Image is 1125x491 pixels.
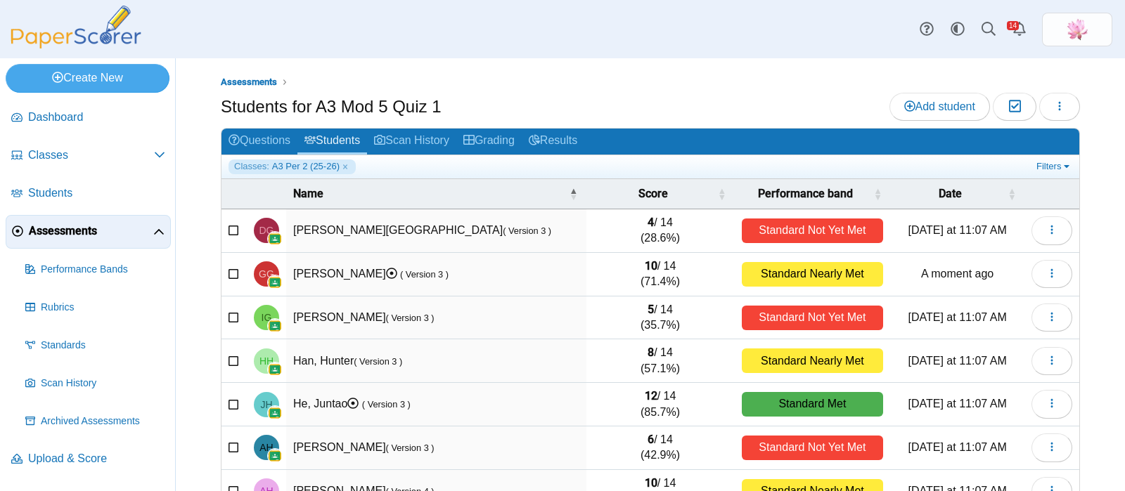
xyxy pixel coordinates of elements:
td: / 14 (35.7%) [586,296,735,340]
td: / 14 (28.6%) [586,209,735,253]
h1: Students for A3 Mod 5 Quiz 1 [221,95,442,119]
a: Scan History [367,129,456,155]
b: 4 [648,216,654,229]
span: A3 Per 2 (25-26) [272,160,340,173]
a: PaperScorer [6,39,146,51]
span: Juntao He [260,400,272,410]
img: googleClassroom-logo.png [268,362,282,377]
time: Sep 12, 2025 at 11:07 AM [908,224,1007,236]
span: Score : Activate to sort [718,179,726,209]
img: PaperScorer [6,6,146,48]
div: Standard Nearly Met [742,262,884,287]
div: Standard Not Yet Met [742,306,884,330]
b: 12 [645,389,657,402]
small: ( Version 3 ) [362,399,411,410]
span: Students [28,185,165,201]
img: googleClassroom-logo.png [268,275,282,289]
span: Xinmei Li [1066,18,1088,41]
td: [PERSON_NAME] [286,426,586,470]
a: Students [6,177,171,211]
span: Assessments [29,223,153,239]
div: Standard Met [742,392,884,417]
b: 6 [648,433,654,446]
b: 5 [648,303,654,316]
div: Standard Not Yet Met [742,218,884,243]
span: Hunter Han [259,356,274,366]
span: Archived Assessments [41,414,165,428]
img: googleClassroom-logo.png [268,406,282,420]
td: / 14 (42.9%) [586,426,735,470]
td: [PERSON_NAME][GEOGRAPHIC_DATA] [286,209,586,253]
time: Sep 12, 2025 at 11:07 AM [908,311,1007,323]
td: / 14 (71.4%) [586,253,735,296]
span: Score [638,187,668,200]
span: Alan Huang [259,443,273,452]
a: Results [522,129,584,155]
td: / 14 (85.7%) [586,383,735,426]
a: Performance Bands [20,253,171,287]
td: Han, Hunter [286,339,586,383]
a: Students [297,129,367,155]
b: 10 [645,259,657,273]
img: ps.MuGhfZT6iQwmPTCC [1066,18,1088,41]
span: Performance Bands [41,263,165,277]
time: Sep 12, 2025 at 11:07 AM [908,398,1007,410]
small: ( Version 3 ) [386,443,435,453]
span: Diego Garcia [259,225,274,235]
small: ( Version 3 ) [354,356,402,367]
td: He, Juntao [286,383,586,426]
b: 8 [648,346,654,359]
span: Rubrics [41,301,165,315]
time: Sep 12, 2025 at 11:07 AM [908,355,1007,367]
small: ( Version 3 ) [503,225,551,236]
span: Name : Activate to invert sorting [570,179,578,209]
span: Scan History [41,377,165,391]
a: Classes: A3 Per 2 (25-26) [229,159,356,174]
a: Alerts [1004,14,1035,45]
div: Standard Nearly Met [742,348,884,373]
small: ( Version 3 ) [386,313,435,323]
a: Standards [20,329,171,362]
span: Add student [904,100,975,112]
img: googleClassroom-logo.png [268,319,282,333]
span: Classes: [234,160,269,173]
a: Rubrics [20,291,171,325]
td: / 14 (57.1%) [586,339,735,383]
span: Name [293,187,323,200]
a: Questions [221,129,297,155]
span: Date [939,187,962,200]
span: Standards [41,339,165,353]
time: Sep 12, 2025 at 11:07 AM [908,441,1007,453]
small: ( Version 3 ) [400,269,449,280]
a: Assessments [217,74,281,91]
span: Performance band [758,187,853,200]
a: Upload & Score [6,443,171,476]
a: Classes [6,139,171,173]
time: Sep 18, 2025 at 10:02 AM [921,268,994,280]
td: [PERSON_NAME] [286,253,586,296]
a: Archived Assessments [20,405,171,438]
a: Dashboard [6,101,171,135]
span: Dashboard [28,110,165,125]
a: Create New [6,64,169,92]
a: Scan History [20,367,171,400]
img: googleClassroom-logo.png [268,449,282,463]
td: [PERSON_NAME] [286,296,586,340]
img: googleClassroom-logo.png [268,232,282,246]
span: Upload & Score [28,451,165,466]
a: Filters [1033,159,1076,174]
span: Date : Activate to sort [1008,179,1016,209]
div: Standard Not Yet Met [742,436,884,460]
a: ps.MuGhfZT6iQwmPTCC [1042,13,1112,46]
span: Assessments [221,77,277,87]
span: Gilbert Garcia [259,269,274,279]
a: Grading [456,129,522,155]
b: 10 [645,476,657,490]
a: Add student [889,93,990,121]
span: Isaias Garduno [262,313,272,322]
span: Classes [28,148,154,163]
span: Performance band : Activate to sort [873,179,882,209]
a: Assessments [6,215,171,249]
